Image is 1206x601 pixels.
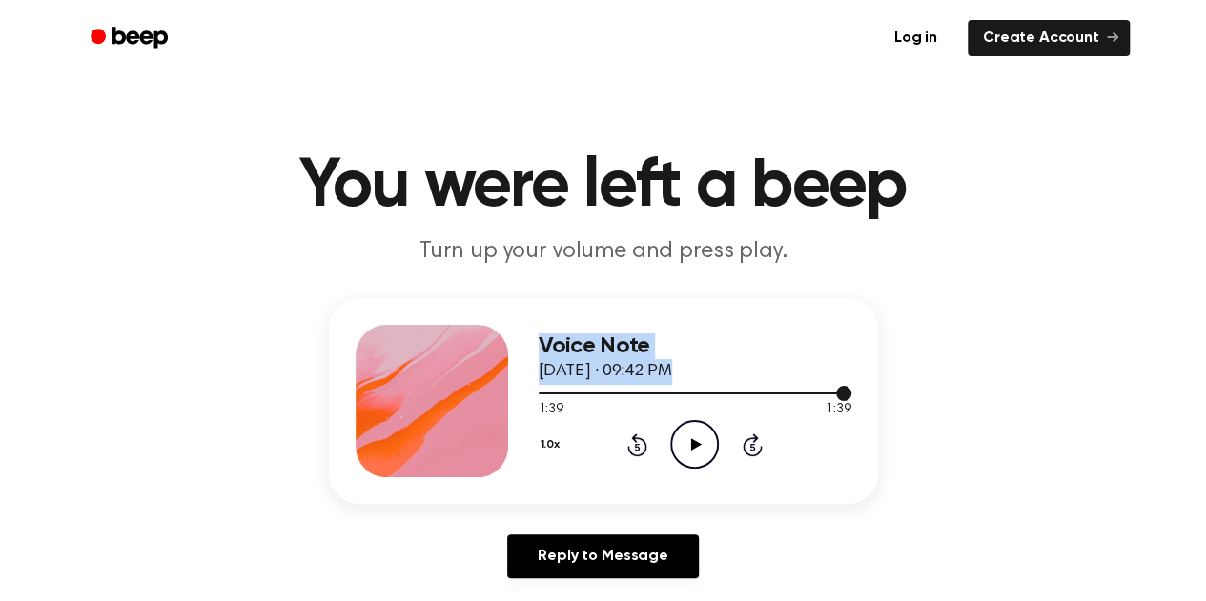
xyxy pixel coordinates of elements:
[826,400,850,420] span: 1:39
[539,363,672,380] span: [DATE] · 09:42 PM
[875,16,956,60] a: Log in
[968,20,1130,56] a: Create Account
[539,400,563,420] span: 1:39
[539,333,851,359] h3: Voice Note
[539,429,567,461] button: 1.0x
[77,20,185,57] a: Beep
[507,534,698,578] a: Reply to Message
[237,236,970,268] p: Turn up your volume and press play.
[115,152,1092,221] h1: You were left a beep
